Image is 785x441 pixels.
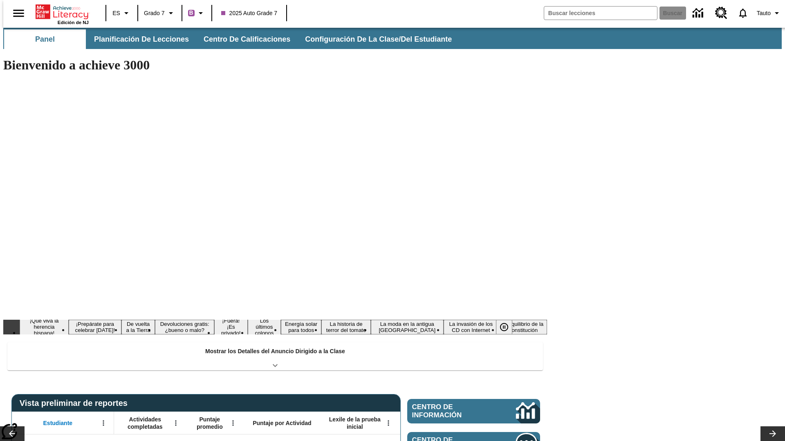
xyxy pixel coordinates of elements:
span: ES [112,9,120,18]
a: Centro de información [688,2,710,24]
span: 2025 Auto Grade 7 [221,9,278,18]
button: Configuración de la clase/del estudiante [298,29,458,49]
button: Diapositiva 6 Los últimos colonos [248,316,281,337]
span: Lexile de la prueba inicial [325,416,385,430]
button: Pausar [496,320,512,334]
div: Mostrar los Detalles del Anuncio Dirigido a la Clase [7,342,543,370]
button: Panel [4,29,86,49]
button: Diapositiva 11 El equilibrio de la Constitución [498,320,547,334]
div: Portada [36,3,89,25]
button: Diapositiva 2 ¡Prepárate para celebrar Juneteenth! [69,320,121,334]
span: Vista preliminar de reportes [20,399,132,408]
a: Centro de recursos, Se abrirá en una pestaña nueva. [710,2,732,24]
button: Diapositiva 1 ¡Que viva la herencia hispana! [20,316,69,337]
span: Estudiante [43,419,73,427]
button: Diapositiva 9 La moda en la antigua Roma [371,320,444,334]
button: Lenguaje: ES, Selecciona un idioma [109,6,135,20]
p: Mostrar los Detalles del Anuncio Dirigido a la Clase [205,347,345,356]
span: Centro de información [412,403,489,419]
div: Subbarra de navegación [3,29,459,49]
button: Diapositiva 3 De vuelta a la Tierra [121,320,155,334]
a: Centro de información [407,399,540,423]
span: Puntaje por Actividad [253,419,311,427]
button: Abrir el menú lateral [7,1,31,25]
div: Pausar [496,320,520,334]
button: Perfil/Configuración [754,6,785,20]
a: Portada [36,4,89,20]
button: Diapositiva 5 ¡Fuera! ¡Es privado! [214,316,248,337]
button: Diapositiva 8 La historia de terror del tomate [321,320,371,334]
span: Puntaje promedio [190,416,229,430]
button: Abrir menú [382,417,395,429]
input: Buscar campo [544,7,657,20]
button: Carrusel de lecciones, seguir [760,426,785,441]
button: Diapositiva 4 Devoluciones gratis: ¿bueno o malo? [155,320,214,334]
button: Diapositiva 10 La invasión de los CD con Internet [444,320,498,334]
h1: Bienvenido a achieve 3000 [3,58,547,73]
button: Centro de calificaciones [197,29,297,49]
button: Abrir menú [227,417,239,429]
button: Boost El color de la clase es morado/púrpura. Cambiar el color de la clase. [185,6,209,20]
span: Edición de NJ [58,20,89,25]
button: Abrir menú [170,417,182,429]
span: B [189,8,193,18]
div: Subbarra de navegación [3,28,782,49]
span: Grado 7 [144,9,165,18]
button: Planificación de lecciones [87,29,195,49]
span: Tauto [757,9,771,18]
span: Actividades completadas [118,416,172,430]
button: Grado: Grado 7, Elige un grado [141,6,179,20]
button: Abrir menú [97,417,110,429]
a: Notificaciones [732,2,754,24]
button: Diapositiva 7 Energía solar para todos [281,320,321,334]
